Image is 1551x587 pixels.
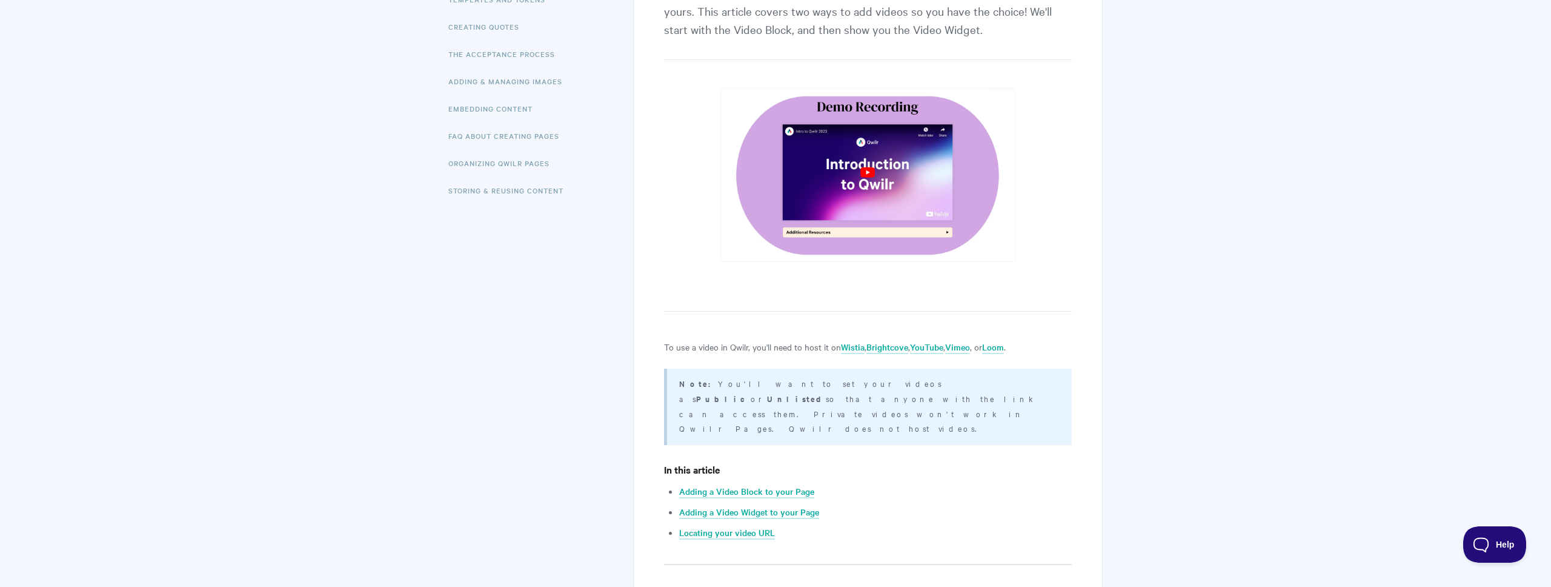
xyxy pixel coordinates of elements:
a: Loom [982,341,1004,354]
a: Vimeo [945,341,970,354]
a: Wistia [841,341,865,354]
a: Embedding Content [448,96,542,121]
img: file-tgRr2cBvUm.png [720,88,1015,262]
a: Adding & Managing Images [448,69,571,93]
h4: In this article [664,462,1072,477]
a: Creating Quotes [448,15,528,39]
a: FAQ About Creating Pages [448,124,568,148]
a: Adding a Video Block to your Page [679,485,814,498]
a: Adding a Video Widget to your Page [679,506,819,519]
strong: Note: [679,378,718,389]
iframe: Toggle Customer Support [1463,526,1527,563]
strong: Unlisted [767,393,826,404]
a: YouTube [910,341,943,354]
p: To use a video in Qwilr, you'll need to host it on , , , , or . [664,340,1072,354]
a: Organizing Qwilr Pages [448,151,559,175]
a: The Acceptance Process [448,42,564,66]
p: You'll want to set your videos as or so that anyone with the link can access them. Private videos... [679,376,1057,435]
a: Brightcove [866,341,908,354]
a: Storing & Reusing Content [448,178,573,203]
strong: Public [696,393,751,404]
a: Locating your video URL [679,526,775,540]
